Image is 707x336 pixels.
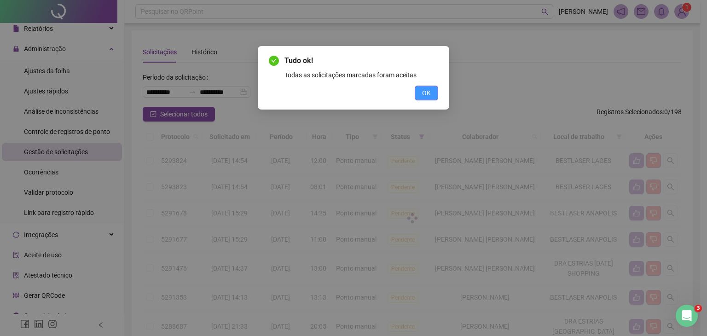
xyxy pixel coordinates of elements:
span: Tudo ok! [284,55,438,66]
button: OK [415,86,438,100]
span: OK [422,88,431,98]
div: Todas as solicitações marcadas foram aceitas [284,70,438,80]
iframe: Intercom live chat [676,305,698,327]
span: check-circle [269,56,279,66]
span: 3 [695,305,702,312]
